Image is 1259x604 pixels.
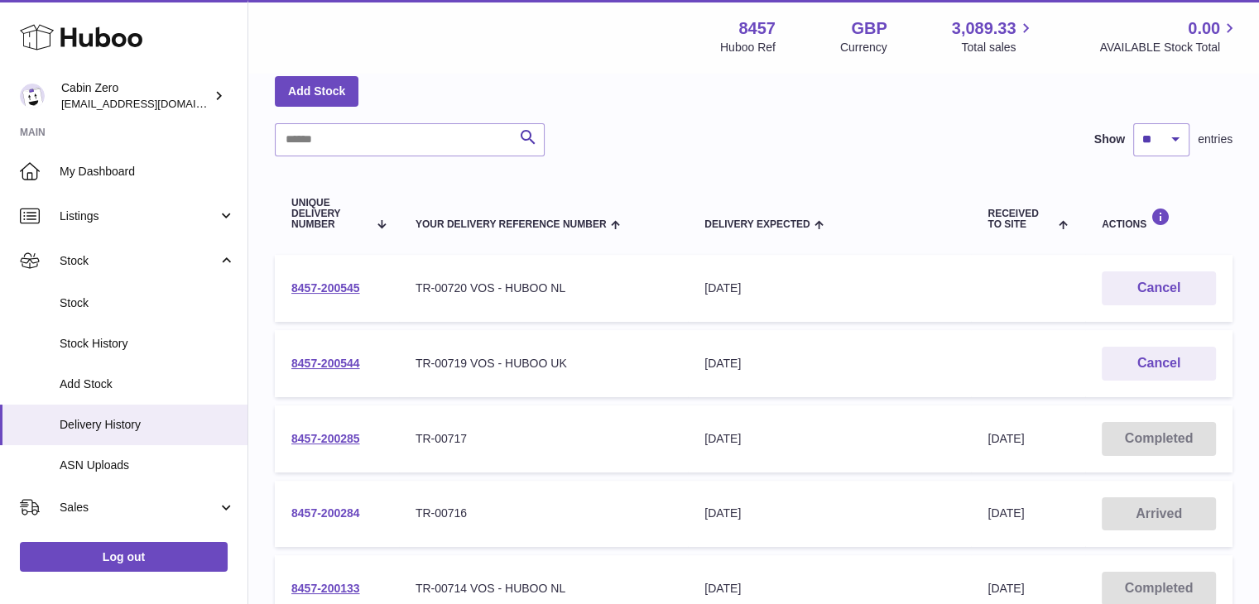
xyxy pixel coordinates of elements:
[60,253,218,269] span: Stock
[952,17,1036,55] a: 3,089.33 Total sales
[60,500,218,515] span: Sales
[275,76,358,106] a: Add Stock
[704,581,954,597] div: [DATE]
[60,336,235,352] span: Stock History
[61,97,243,110] span: [EMAIL_ADDRESS][DOMAIN_NAME]
[291,506,360,520] a: 8457-200284
[704,356,954,372] div: [DATE]
[416,506,671,521] div: TR-00716
[20,84,45,108] img: internalAdmin-8457@internal.huboo.com
[738,17,776,40] strong: 8457
[60,164,235,180] span: My Dashboard
[987,209,1054,230] span: Received to Site
[840,40,887,55] div: Currency
[1198,132,1233,147] span: entries
[987,582,1024,595] span: [DATE]
[60,295,235,311] span: Stock
[60,417,235,433] span: Delivery History
[987,506,1024,520] span: [DATE]
[720,40,776,55] div: Huboo Ref
[952,17,1016,40] span: 3,089.33
[291,582,360,595] a: 8457-200133
[704,431,954,447] div: [DATE]
[291,432,360,445] a: 8457-200285
[416,280,671,296] div: TR-00720 VOS - HUBOO NL
[1188,17,1220,40] span: 0.00
[704,280,954,296] div: [DATE]
[987,432,1024,445] span: [DATE]
[416,219,607,230] span: Your Delivery Reference Number
[60,458,235,473] span: ASN Uploads
[1102,271,1216,305] button: Cancel
[416,431,671,447] div: TR-00717
[851,17,887,40] strong: GBP
[1099,17,1239,55] a: 0.00 AVAILABLE Stock Total
[704,506,954,521] div: [DATE]
[60,209,218,224] span: Listings
[1099,40,1239,55] span: AVAILABLE Stock Total
[291,281,360,295] a: 8457-200545
[704,219,810,230] span: Delivery Expected
[1102,347,1216,381] button: Cancel
[416,356,671,372] div: TR-00719 VOS - HUBOO UK
[1094,132,1125,147] label: Show
[1102,208,1216,230] div: Actions
[961,40,1035,55] span: Total sales
[61,80,210,112] div: Cabin Zero
[60,376,235,392] span: Add Stock
[416,581,671,597] div: TR-00714 VOS - HUBOO NL
[291,198,368,231] span: Unique Delivery Number
[291,357,360,370] a: 8457-200544
[20,542,228,572] a: Log out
